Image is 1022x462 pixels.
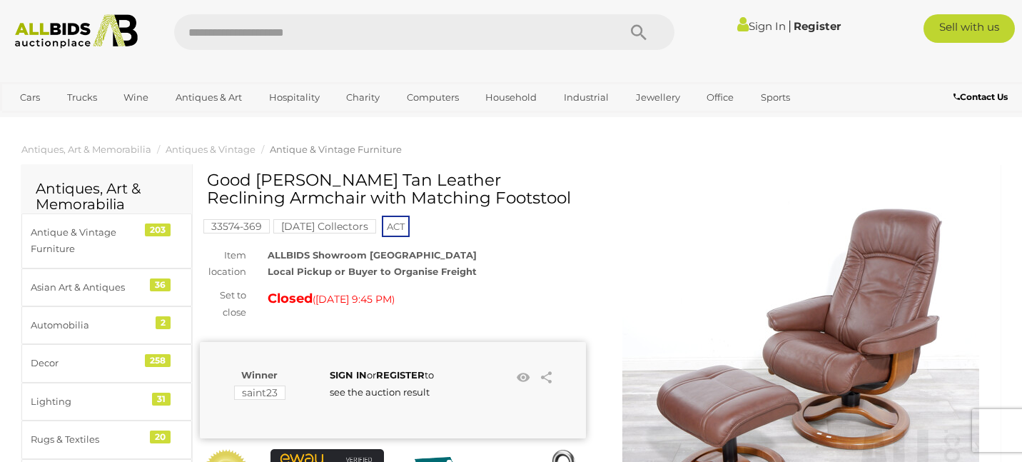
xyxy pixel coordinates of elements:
[203,221,270,232] a: 33574-369
[924,14,1015,43] a: Sell with us
[330,369,434,397] span: or to see the auction result
[31,279,148,296] div: Asian Art & Antiques
[166,86,251,109] a: Antiques & Art
[270,144,402,155] a: Antique & Vintage Furniture
[150,278,171,291] div: 36
[794,19,841,33] a: Register
[21,383,192,421] a: Lighting 31
[330,369,367,381] a: SIGN IN
[382,216,410,237] span: ACT
[21,344,192,382] a: Decor 258
[11,86,49,109] a: Cars
[166,144,255,155] a: Antiques & Vintage
[31,224,148,258] div: Antique & Vintage Furniture
[8,14,145,49] img: Allbids.com.au
[752,86,799,109] a: Sports
[156,316,171,329] div: 2
[603,14,674,50] button: Search
[11,109,131,133] a: [GEOGRAPHIC_DATA]
[697,86,743,109] a: Office
[512,367,534,388] li: Watch this item
[207,171,582,208] h1: Good [PERSON_NAME] Tan Leather Reclining Armchair with Matching Footstool
[36,181,178,212] h2: Antiques, Art & Memorabilia
[313,293,395,305] span: ( )
[788,18,791,34] span: |
[241,369,278,381] b: Winner
[315,293,392,306] span: [DATE] 9:45 PM
[398,86,468,109] a: Computers
[273,221,376,232] a: [DATE] Collectors
[31,431,148,448] div: Rugs & Textiles
[260,86,329,109] a: Hospitality
[203,219,270,233] mark: 33574-369
[31,317,148,333] div: Automobilia
[337,86,389,109] a: Charity
[152,393,171,406] div: 31
[114,86,158,109] a: Wine
[376,369,425,381] a: REGISTER
[58,86,106,109] a: Trucks
[273,219,376,233] mark: [DATE] Collectors
[234,386,285,400] mark: saint23
[31,355,148,371] div: Decor
[737,19,786,33] a: Sign In
[21,214,192,268] a: Antique & Vintage Furniture 203
[145,354,171,367] div: 258
[150,431,171,443] div: 20
[555,86,618,109] a: Industrial
[953,89,1011,105] a: Contact Us
[268,291,313,306] strong: Closed
[268,266,477,277] strong: Local Pickup or Buyer to Organise Freight
[953,91,1008,102] b: Contact Us
[627,86,689,109] a: Jewellery
[21,268,192,306] a: Asian Art & Antiques 36
[21,421,192,458] a: Rugs & Textiles 20
[21,306,192,344] a: Automobilia 2
[21,144,151,155] a: Antiques, Art & Memorabilia
[476,86,546,109] a: Household
[31,393,148,410] div: Lighting
[268,249,477,261] strong: ALLBIDS Showroom [GEOGRAPHIC_DATA]
[189,287,257,321] div: Set to close
[145,224,171,236] div: 203
[189,247,257,281] div: Item location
